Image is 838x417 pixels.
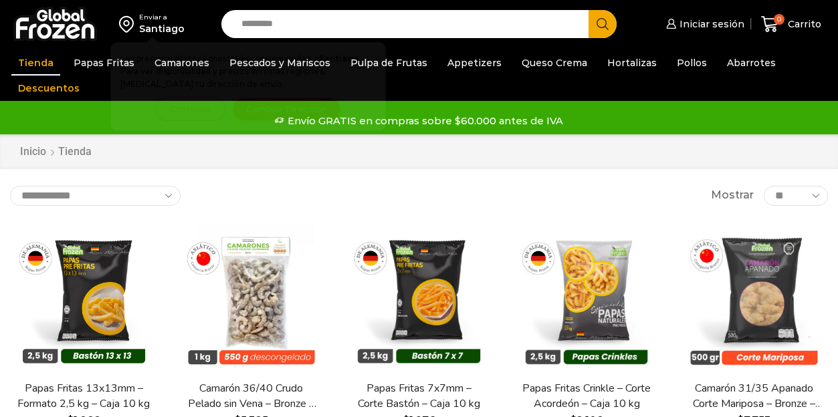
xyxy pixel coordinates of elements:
[139,22,185,35] div: Santiago
[319,53,359,63] strong: Santiago
[17,381,150,412] a: Papas Fritas 13x13mm – Formato 2,5 kg – Caja 10 kg
[520,381,653,412] a: Papas Fritas Crinkle – Corte Acordeón – Caja 10 kg
[19,144,92,160] nav: Breadcrumb
[185,381,318,412] a: Camarón 36/40 Crudo Pelado sin Vena – Bronze – Caja 10 kg
[11,50,60,76] a: Tienda
[10,186,181,206] select: Pedido de la tienda
[688,381,821,412] a: Camarón 31/35 Apanado Corte Mariposa – Bronze – Caja 5 kg
[58,145,92,158] h1: Tienda
[67,50,141,76] a: Papas Fritas
[676,17,744,31] span: Iniciar sesión
[352,381,486,412] a: Papas Fritas 7x7mm – Corte Bastón – Caja 10 kg
[711,188,754,203] span: Mostrar
[720,50,782,76] a: Abarrotes
[344,50,434,76] a: Pulpa de Frutas
[139,13,185,22] div: Enviar a
[441,50,508,76] a: Appetizers
[601,50,663,76] a: Hortalizas
[19,144,47,160] a: Inicio
[515,50,594,76] a: Queso Crema
[589,10,617,38] button: Search button
[663,11,744,37] a: Iniciar sesión
[120,52,376,91] p: Los precios y el stock mostrados corresponden a . Para ver disponibilidad y precios en otras regi...
[119,13,139,35] img: address-field-icon.svg
[155,98,225,121] button: Continuar
[784,17,821,31] span: Carrito
[11,76,86,101] a: Descuentos
[774,14,784,25] span: 0
[758,9,825,40] a: 0 Carrito
[670,50,714,76] a: Pollos
[232,98,341,121] button: Cambiar Dirección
